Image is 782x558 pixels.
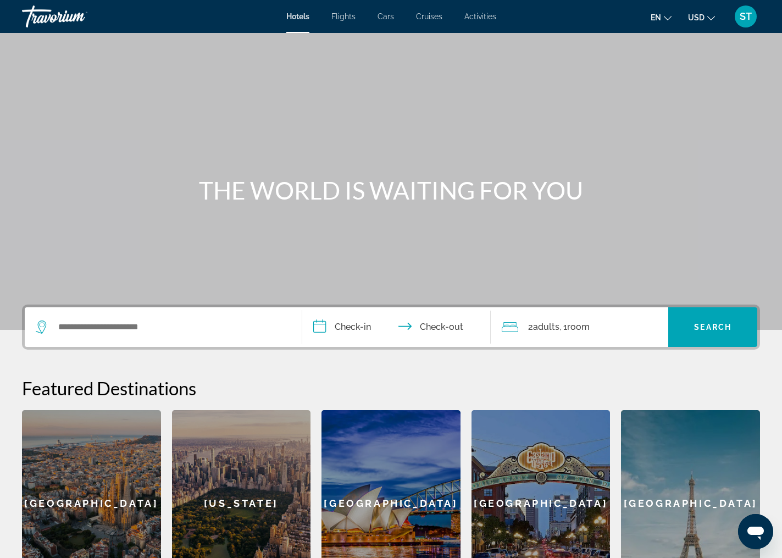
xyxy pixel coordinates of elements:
[378,12,394,21] a: Cars
[694,323,731,332] span: Search
[668,307,757,347] button: Search
[302,307,491,347] button: Check in and out dates
[731,5,760,28] button: User Menu
[464,12,496,21] a: Activities
[738,514,773,549] iframe: Button to launch messaging window
[651,13,661,22] span: en
[185,176,597,205] h1: THE WORLD IS WAITING FOR YOU
[567,322,590,332] span: Room
[491,307,668,347] button: Travelers: 2 adults, 0 children
[331,12,356,21] a: Flights
[740,11,752,22] span: ST
[688,9,715,25] button: Change currency
[651,9,672,25] button: Change language
[416,12,442,21] a: Cruises
[22,377,760,399] h2: Featured Destinations
[688,13,705,22] span: USD
[286,12,309,21] a: Hotels
[528,319,559,335] span: 2
[533,322,559,332] span: Adults
[22,2,132,31] a: Travorium
[559,319,590,335] span: , 1
[25,307,757,347] div: Search widget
